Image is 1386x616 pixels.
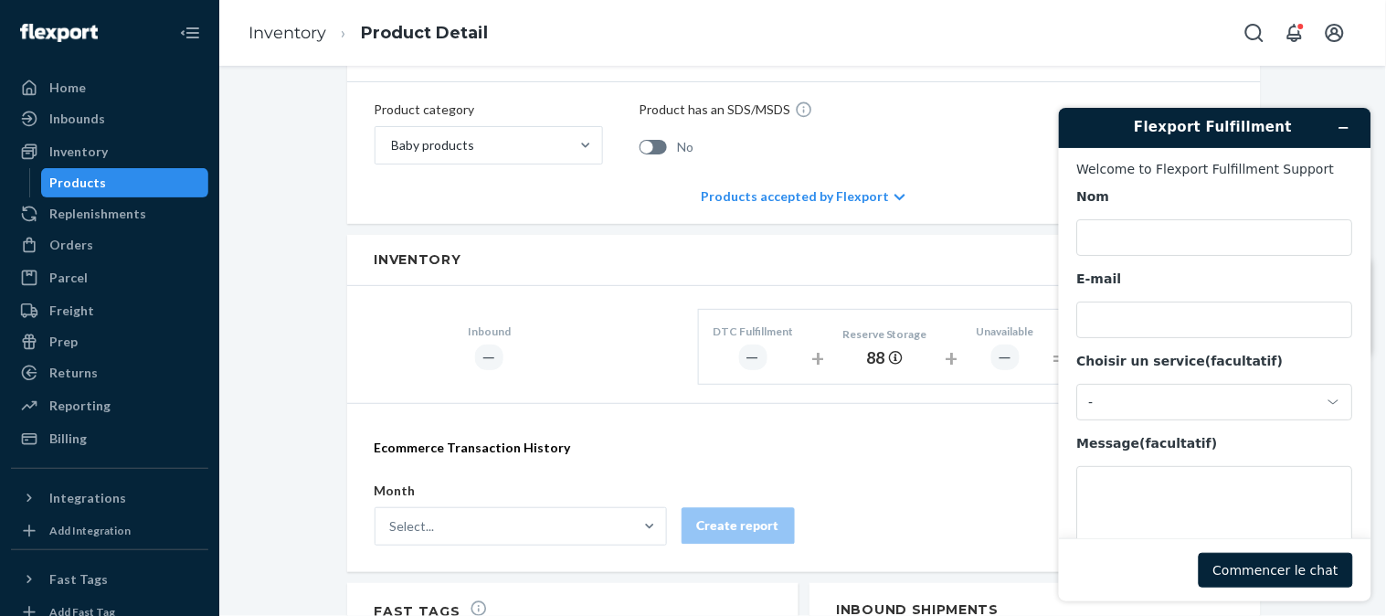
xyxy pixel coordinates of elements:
a: Add Integration [11,520,208,542]
a: Orders [11,230,208,260]
div: Add Integration [49,523,131,538]
div: Replenishments [49,205,146,223]
a: Inventory [11,137,208,166]
a: Prep [11,327,208,356]
p: Product category [375,101,603,119]
div: Select... [390,517,435,536]
button: Open notifications [1276,15,1313,51]
a: Parcel [11,263,208,292]
span: Chat [40,13,78,29]
button: Close Navigation [172,15,208,51]
div: Returns [49,364,98,382]
a: Reporting [11,391,208,420]
a: Products [41,168,209,197]
div: Baby products [392,136,475,154]
div: Create report [697,517,779,536]
iframe: Trouvez des informations supplémentaires ici [1044,93,1386,616]
a: Home [11,73,208,102]
div: Inventory [49,143,108,161]
ol: breadcrumbs [234,6,503,60]
a: Inventory [249,23,326,43]
button: Integrations [11,483,208,513]
a: Inbounds [11,104,208,133]
a: Returns [11,358,208,388]
div: Integrations [49,489,126,507]
span: No [678,138,694,156]
p: Month [375,482,667,500]
div: DTC Fulfillment [713,324,793,339]
h2: Ecommerce Transaction History [375,441,1233,454]
a: Freight [11,296,208,325]
img: Flexport logo [20,24,98,42]
div: Freight [49,302,94,320]
div: Prep [49,333,78,351]
button: Open account menu [1317,15,1353,51]
div: Parcel [49,269,88,287]
button: Fast Tags [11,565,208,594]
p: Product has an SDS/MSDS [640,101,791,119]
div: Reporting [49,397,111,415]
div: Inbound [468,324,511,339]
a: Replenishments [11,199,208,228]
div: Reserve Storage [842,326,927,342]
div: Billing [49,430,87,448]
div: + [811,342,824,375]
div: Products accepted by Flexport [702,169,905,224]
div: ― [475,345,503,369]
div: ― [991,345,1020,369]
a: Billing [11,424,208,453]
div: Home [49,79,86,97]
button: Create report [682,508,795,545]
input: Baby products [390,136,392,154]
div: Products [50,174,107,192]
button: Open Search Box [1236,15,1273,51]
div: Unavailable [977,324,1034,339]
div: Fast Tags [49,570,108,589]
a: Product Detail [361,23,488,43]
div: Inbounds [49,110,105,128]
div: ― [739,345,767,369]
div: Orders [49,236,93,254]
div: 88 [842,346,927,370]
div: + [946,342,958,375]
h2: Inventory [375,253,1233,267]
